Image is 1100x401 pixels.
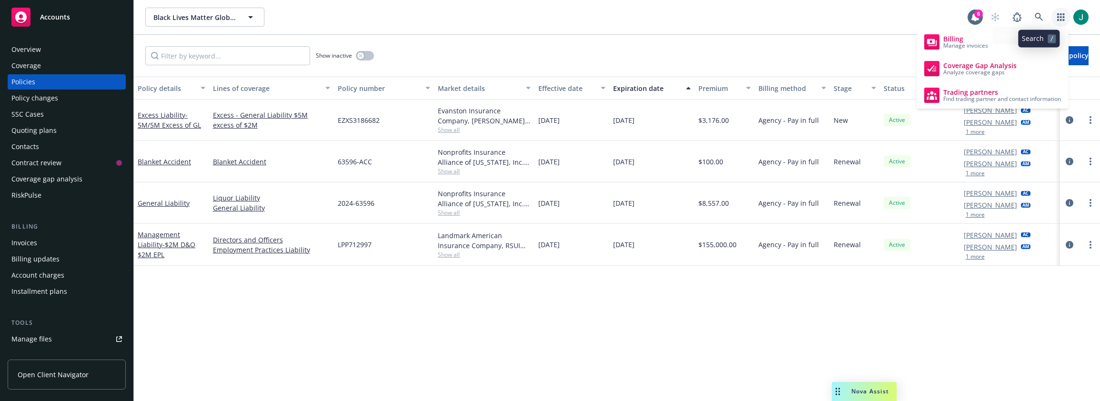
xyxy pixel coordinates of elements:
[8,4,126,30] a: Accounts
[943,89,1061,96] span: Trading partners
[334,77,434,100] button: Policy number
[943,96,1061,102] span: Find trading partner and contact information
[438,231,530,251] div: Landmark American Insurance Company, RSUI Group, RT Specialty Insurance Services, LLC (RSG Specia...
[438,106,530,126] div: Evanston Insurance Company, [PERSON_NAME] Insurance, Amwins
[1051,8,1070,27] a: Switch app
[964,230,1017,240] a: [PERSON_NAME]
[1064,197,1075,209] a: circleInformation
[535,77,610,100] button: Effective date
[758,157,819,167] span: Agency - Pay in full
[888,157,907,166] span: Active
[966,212,985,218] button: 1 more
[920,84,1065,107] a: Trading partners
[1064,114,1075,126] a: circleInformation
[538,240,560,250] span: [DATE]
[1073,10,1089,25] img: photo
[758,198,819,208] span: Agency - Pay in full
[8,155,126,170] a: Contract review
[338,198,374,208] span: 2024-63596
[964,159,1017,169] a: [PERSON_NAME]
[920,57,1065,80] a: Coverage Gap Analysis
[8,90,126,106] a: Policy changes
[8,188,126,203] a: RiskPulse
[8,42,126,57] a: Overview
[8,74,126,90] a: Policies
[338,115,380,125] span: EZXS3186682
[11,268,64,283] div: Account charges
[8,123,126,138] a: Quoting plans
[758,83,816,93] div: Billing method
[11,155,61,170] div: Contract review
[11,74,35,90] div: Policies
[11,171,82,187] div: Coverage gap analysis
[316,51,352,60] span: Show inactive
[434,77,534,100] button: Market details
[11,58,41,73] div: Coverage
[11,90,58,106] div: Policy changes
[8,318,126,328] div: Tools
[11,331,52,347] div: Manage files
[880,77,960,100] button: Status
[966,129,985,135] button: 1 more
[8,58,126,73] a: Coverage
[438,189,530,209] div: Nonprofits Insurance Alliance of [US_STATE], Inc., Nonprofits Insurance Alliance of [US_STATE], I...
[11,235,37,251] div: Invoices
[698,198,729,208] span: $8,557.00
[438,209,530,217] span: Show all
[11,107,44,122] div: SSC Cases
[11,188,41,203] div: RiskPulse
[338,240,372,250] span: LPP712997
[884,83,946,93] div: Status
[613,198,635,208] span: [DATE]
[8,284,126,299] a: Installment plans
[11,251,60,267] div: Billing updates
[8,251,126,267] a: Billing updates
[138,199,190,208] a: General Liability
[888,116,907,124] span: Active
[213,83,320,93] div: Lines of coverage
[438,147,530,167] div: Nonprofits Insurance Alliance of [US_STATE], Inc., Nonprofits Insurance Alliance of [US_STATE], I...
[538,83,595,93] div: Effective date
[834,240,861,250] span: Renewal
[986,8,1005,27] a: Start snowing
[11,123,57,138] div: Quoting plans
[11,139,39,154] div: Contacts
[438,83,520,93] div: Market details
[698,115,729,125] span: $3,176.00
[698,240,737,250] span: $155,000.00
[8,331,126,347] a: Manage files
[974,10,983,18] div: 6
[11,348,60,363] div: Policy checking
[964,242,1017,252] a: [PERSON_NAME]
[755,77,830,100] button: Billing method
[1085,239,1096,251] a: more
[8,235,126,251] a: Invoices
[40,13,70,21] span: Accounts
[758,240,819,250] span: Agency - Pay in full
[438,251,530,259] span: Show all
[8,222,126,231] div: Billing
[213,110,331,130] a: Excess - General Liability $5M excess of $2M
[609,77,695,100] button: Expiration date
[888,241,907,249] span: Active
[138,230,195,259] a: Management Liability
[834,198,861,208] span: Renewal
[1085,156,1096,167] a: more
[209,77,334,100] button: Lines of coverage
[1029,8,1049,27] a: Search
[1008,8,1027,27] a: Report a Bug
[213,193,331,203] a: Liquor Liability
[964,117,1017,127] a: [PERSON_NAME]
[1085,114,1096,126] a: more
[832,382,844,401] div: Drag to move
[964,200,1017,210] a: [PERSON_NAME]
[851,387,889,395] span: Nova Assist
[920,30,1065,53] a: Billing
[834,157,861,167] span: Renewal
[145,8,264,27] button: Black Lives Matter Global Network Foundation, Inc
[758,115,819,125] span: Agency - Pay in full
[943,43,988,49] span: Manage invoices
[8,268,126,283] a: Account charges
[438,167,530,175] span: Show all
[943,35,988,43] span: Billing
